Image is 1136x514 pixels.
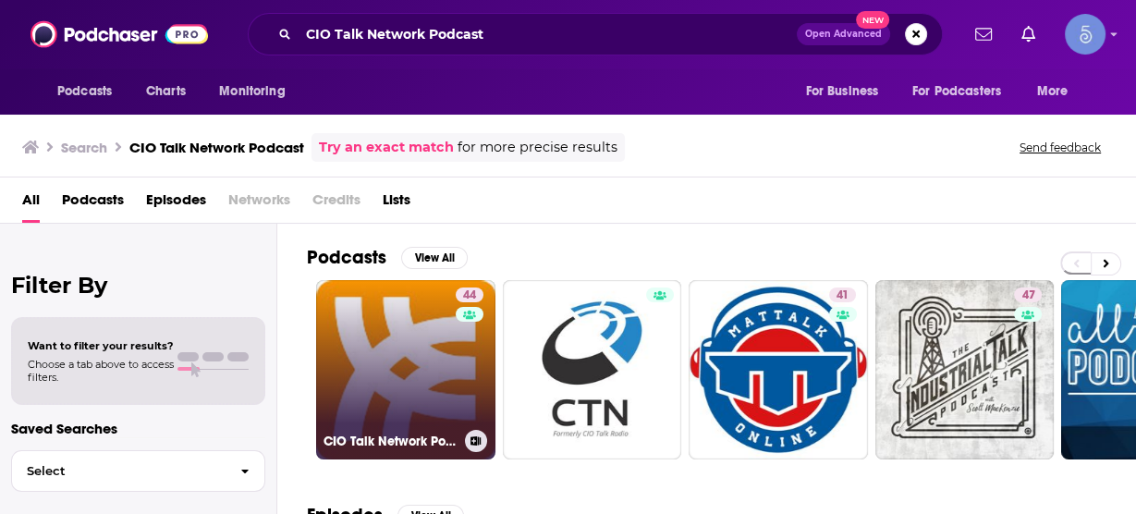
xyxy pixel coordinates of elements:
[1065,14,1105,55] button: Show profile menu
[11,272,265,299] h2: Filter By
[146,79,186,104] span: Charts
[57,79,112,104] span: Podcasts
[22,185,40,223] a: All
[12,465,226,477] span: Select
[31,17,208,52] img: Podchaser - Follow, Share and Rate Podcasts
[134,74,197,109] a: Charts
[875,280,1055,459] a: 47
[146,185,206,223] a: Episodes
[401,247,468,269] button: View All
[1065,14,1105,55] img: User Profile
[307,246,386,269] h2: Podcasts
[129,139,304,156] h3: CIO Talk Network Podcast
[1014,18,1043,50] a: Show notifications dropdown
[968,18,999,50] a: Show notifications dropdown
[228,185,290,223] span: Networks
[805,30,882,39] span: Open Advanced
[1037,79,1069,104] span: More
[912,79,1001,104] span: For Podcasters
[1065,14,1105,55] span: Logged in as Spiral5-G1
[1014,288,1042,302] a: 47
[28,358,174,384] span: Choose a tab above to access filters.
[206,74,309,109] button: open menu
[319,137,454,158] a: Try an exact match
[458,137,617,158] span: for more precise results
[219,79,285,104] span: Monitoring
[805,79,878,104] span: For Business
[61,139,107,156] h3: Search
[383,185,410,223] a: Lists
[689,280,868,459] a: 41
[900,74,1028,109] button: open menu
[11,420,265,437] p: Saved Searches
[829,288,856,302] a: 41
[837,287,849,305] span: 41
[856,11,889,29] span: New
[316,280,495,459] a: 44CIO Talk Network Podcast
[1024,74,1092,109] button: open menu
[248,13,943,55] div: Search podcasts, credits, & more...
[463,287,476,305] span: 44
[28,339,174,352] span: Want to filter your results?
[324,434,458,449] h3: CIO Talk Network Podcast
[11,450,265,492] button: Select
[456,288,483,302] a: 44
[797,23,890,45] button: Open AdvancedNew
[792,74,901,109] button: open menu
[312,185,360,223] span: Credits
[62,185,124,223] a: Podcasts
[1014,140,1106,155] button: Send feedback
[1021,287,1034,305] span: 47
[44,74,136,109] button: open menu
[299,19,797,49] input: Search podcasts, credits, & more...
[307,246,468,269] a: PodcastsView All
